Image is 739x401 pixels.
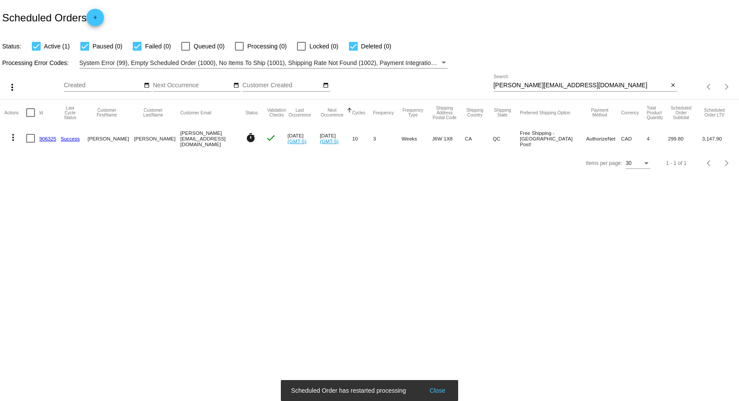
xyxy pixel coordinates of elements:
button: Next page [718,154,736,172]
button: Change sorting for PreferredShippingOption [520,110,570,115]
button: Change sorting for PaymentMethod.Type [586,108,613,117]
mat-cell: [PERSON_NAME] [134,126,180,151]
a: (GMT-5) [287,138,306,144]
button: Change sorting for CurrencyIso [621,110,639,115]
mat-icon: timer [245,133,256,143]
button: Change sorting for CustomerLastName [134,108,173,117]
mat-cell: 3 [373,126,401,151]
simple-snack-bar: Scheduled Order has restarted processing [291,386,448,395]
button: Previous page [701,154,718,172]
mat-cell: 4 [647,126,668,151]
mat-cell: CAD [621,126,647,151]
mat-cell: 10 [352,126,373,151]
button: Change sorting for CustomerEmail [180,110,211,115]
input: Next Occurrence [153,82,231,89]
mat-icon: add [90,14,100,25]
mat-cell: [PERSON_NAME] [87,126,134,151]
span: Paused (0) [93,41,122,51]
mat-header-cell: Validation Checks [266,99,287,126]
mat-icon: close [670,82,676,89]
button: Change sorting for Status [245,110,258,115]
button: Change sorting for LastOccurrenceUtc [287,108,312,117]
button: Change sorting for Id [39,110,43,115]
mat-cell: QC [493,126,520,151]
button: Change sorting for ShippingState [493,108,512,117]
mat-header-cell: Actions [4,99,26,126]
mat-select: Items per page: [626,161,650,167]
mat-cell: 3,147.90 [702,126,734,151]
button: Next page [718,78,736,96]
button: Close [427,386,448,395]
a: 906325 [39,136,56,141]
span: Status: [2,43,21,50]
input: Search [494,82,669,89]
mat-cell: 299.80 [668,126,702,151]
mat-icon: more_vert [7,82,17,93]
button: Change sorting for CustomerFirstName [87,108,126,117]
mat-cell: J6W 1X8 [432,126,465,151]
mat-cell: CA [465,126,493,151]
h2: Scheduled Orders [2,9,104,26]
span: Queued (0) [193,41,224,51]
mat-cell: [DATE] [287,126,320,151]
button: Change sorting for FrequencyType [401,108,424,117]
span: Locked (0) [309,41,338,51]
button: Previous page [701,78,718,96]
mat-cell: Weeks [401,126,432,151]
input: Created [64,82,142,89]
button: Change sorting for Subtotal [668,106,694,120]
button: Change sorting for NextOccurrenceUtc [320,108,344,117]
mat-header-cell: Total Product Quantity [647,99,668,126]
span: Deleted (0) [361,41,391,51]
mat-select: Filter by Processing Error Codes [79,58,448,69]
div: Items per page: [586,160,622,166]
mat-icon: date_range [144,82,150,89]
button: Clear [668,81,677,90]
span: Active (1) [44,41,70,51]
span: 30 [626,160,632,166]
span: Failed (0) [145,41,171,51]
span: Processing (0) [247,41,287,51]
a: Success [61,136,80,141]
mat-icon: check [266,133,276,143]
mat-icon: more_vert [8,132,18,143]
span: Processing Error Codes: [2,59,69,66]
div: 1 - 1 of 1 [666,160,687,166]
button: Change sorting for ShippingPostcode [432,106,457,120]
a: (GMT-5) [320,138,338,144]
mat-cell: Free Shipping - [GEOGRAPHIC_DATA] Post! [520,126,586,151]
button: Change sorting for LifetimeValue [702,108,726,117]
mat-cell: [PERSON_NAME][EMAIL_ADDRESS][DOMAIN_NAME] [180,126,245,151]
button: Change sorting for LastProcessingCycleId [61,106,80,120]
button: Change sorting for Frequency [373,110,394,115]
button: Change sorting for ShippingCountry [465,108,485,117]
input: Customer Created [242,82,321,89]
mat-cell: [DATE] [320,126,352,151]
button: Change sorting for Cycles [352,110,365,115]
mat-icon: date_range [323,82,329,89]
mat-icon: date_range [233,82,239,89]
mat-cell: AuthorizeNet [586,126,621,151]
